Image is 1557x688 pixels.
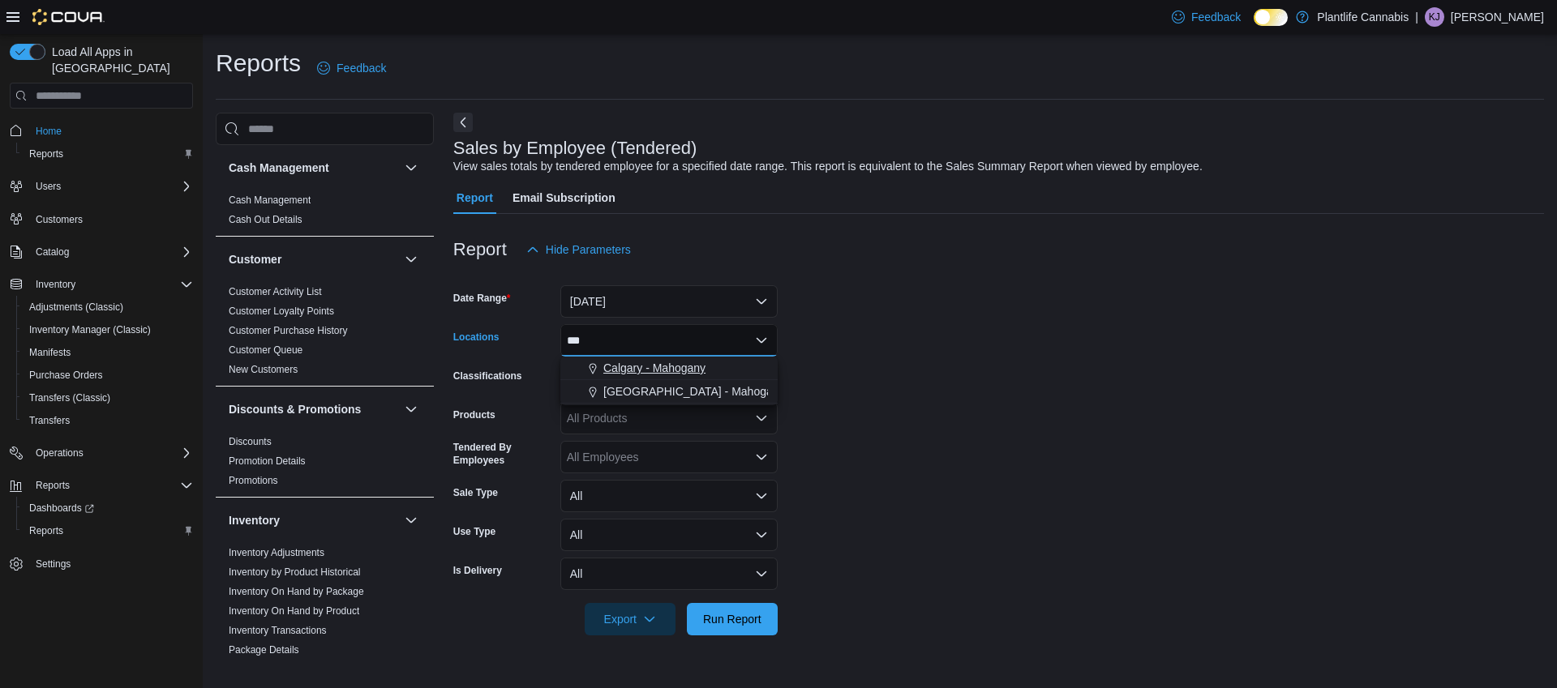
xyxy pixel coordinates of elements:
span: Inventory by Product Historical [229,566,361,579]
button: Settings [3,552,199,575]
p: | [1415,7,1418,27]
span: Transfers [23,411,193,430]
span: Operations [36,447,84,459]
span: Cash Out Details [229,213,302,226]
h3: Customer [229,251,281,267]
span: Users [29,177,193,196]
a: Inventory Transactions [229,625,327,636]
a: Customer Activity List [229,286,322,297]
a: Purchase Orders [23,365,109,385]
span: Customer Loyalty Points [229,305,334,318]
img: Cova [32,9,105,25]
button: Calgary - Mahogany [560,357,778,380]
span: Catalog [29,242,193,262]
a: Customers [29,210,89,229]
button: Reports [29,476,76,495]
button: Operations [29,443,90,463]
button: Open list of options [755,412,768,425]
span: Adjustments (Classic) [29,301,123,314]
a: Inventory On Hand by Package [229,586,364,597]
span: Reports [29,147,63,160]
span: Inventory [36,278,75,291]
button: Cash Management [401,158,421,177]
h3: Sales by Employee (Tendered) [453,139,697,158]
span: Run Report [703,611,761,627]
span: Calgary - Mahogany [603,360,706,376]
a: Home [29,122,68,141]
a: Cash Management [229,194,311,206]
button: Export [585,603,676,635]
label: Date Range [453,292,511,305]
span: New Customers [229,363,298,376]
span: Settings [36,558,71,570]
button: Home [3,118,199,142]
button: Close list of options [755,334,768,347]
span: Transfers (Classic) [23,388,193,408]
span: Reports [29,476,193,495]
span: Feedback [1191,9,1241,25]
a: Dashboards [16,497,199,519]
p: [PERSON_NAME] [1451,7,1544,27]
span: Operations [29,443,193,463]
h3: Inventory [229,512,280,528]
span: Feedback [337,60,386,76]
a: Cash Out Details [229,214,302,225]
button: Operations [3,442,199,464]
input: Dark Mode [1254,9,1288,26]
span: Inventory Manager (Classic) [29,323,151,336]
span: Transfers [29,414,70,427]
div: Customer [216,282,434,386]
button: Purchase Orders [16,364,199,387]
span: Inventory Manager (Classic) [23,320,193,340]
button: [DATE] [560,285,778,318]
span: Package Details [229,643,299,656]
button: Customers [3,207,199,231]
span: Inventory Transactions [229,624,327,637]
a: Discounts [229,436,272,447]
a: Promotions [229,475,278,486]
a: Feedback [1165,1,1247,33]
h3: Cash Management [229,160,329,176]
span: Home [36,125,62,138]
span: Reports [29,524,63,537]
span: Inventory [29,275,193,294]
span: Load All Apps in [GEOGRAPHIC_DATA] [45,44,193,76]
a: Customer Purchase History [229,325,348,336]
label: Products [453,408,495,421]
button: Hide Parameters [520,233,637,266]
h1: Reports [216,47,301,79]
span: Catalog [36,246,69,259]
div: Discounts & Promotions [216,432,434,497]
a: Manifests [23,343,77,362]
a: Transfers (Classic) [23,388,117,408]
div: Cash Management [216,190,434,236]
span: Customer Queue [229,344,302,357]
a: Promotion Details [229,455,306,467]
button: Discounts & Promotions [401,400,421,419]
button: Catalog [3,241,199,263]
button: Reports [3,474,199,497]
button: Catalog [29,242,75,262]
span: Manifests [29,346,71,359]
a: Dashboards [23,498,101,518]
span: Customers [29,209,193,229]
a: Feedback [311,52,392,84]
a: Reports [23,521,70,541]
span: Inventory On Hand by Product [229,605,359,617]
label: Use Type [453,525,495,538]
h3: Report [453,240,507,259]
span: Purchase Orders [23,365,193,385]
label: Classifications [453,370,522,382]
button: Inventory [229,512,398,528]
a: Adjustments (Classic) [23,297,130,317]
span: [GEOGRAPHIC_DATA] - Mahogany Market [603,383,822,400]
a: Inventory Manager (Classic) [23,320,157,340]
span: Report [457,182,493,214]
a: Customer Queue [229,344,302,356]
button: Users [29,177,67,196]
button: All [560,519,778,551]
button: Cash Management [229,160,398,176]
a: Settings [29,554,77,574]
span: Reports [23,521,193,541]
h3: Discounts & Promotions [229,401,361,417]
